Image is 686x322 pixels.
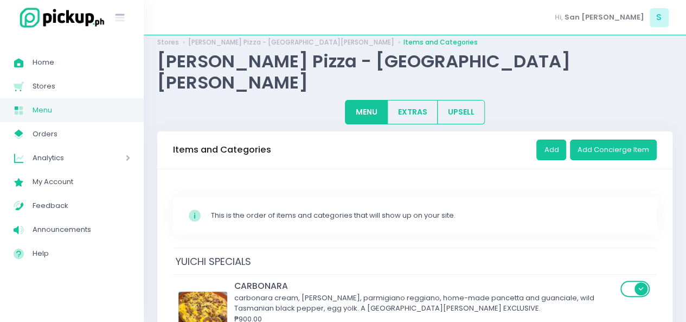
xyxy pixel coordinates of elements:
span: YUICHI SPECIALS [173,252,254,271]
span: Menu [33,103,130,117]
span: Feedback [33,199,130,213]
a: [PERSON_NAME] Pizza - [GEOGRAPHIC_DATA][PERSON_NAME] [188,37,394,47]
span: Home [33,55,130,70]
button: MENU [345,100,388,124]
img: logo [14,6,106,29]
span: San [PERSON_NAME] [565,12,644,23]
span: Announcements [33,223,130,237]
div: Large button group [345,100,485,124]
a: Stores [157,37,179,47]
div: carbonara cream, [PERSON_NAME], parmigiano reggiano, home-made pancetta and guanciale, wild Tasma... [234,293,617,314]
span: Analytics [33,151,95,165]
button: UPSELL [437,100,485,124]
span: Help [33,247,130,261]
button: Add [536,140,566,160]
div: This is the order of items and categories that will show up on your site. [211,210,642,221]
div: [PERSON_NAME] Pizza - [GEOGRAPHIC_DATA][PERSON_NAME] [157,50,672,93]
span: S [650,8,669,27]
span: My Account [33,175,130,189]
button: EXTRAS [387,100,438,124]
button: Add Concierge Item [570,140,657,160]
a: Items and Categories [403,37,478,47]
h3: Items and Categories [173,144,271,155]
span: Orders [33,127,130,141]
div: CARBONARA [234,280,617,292]
span: Hi, [555,12,563,23]
span: Stores [33,79,130,93]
